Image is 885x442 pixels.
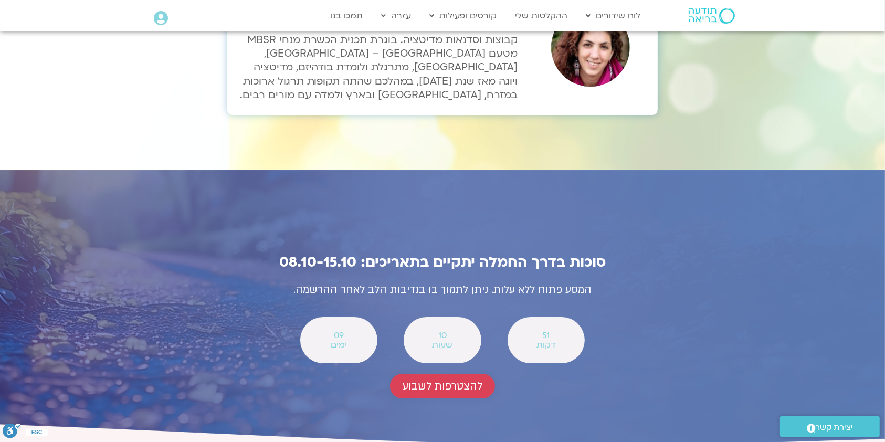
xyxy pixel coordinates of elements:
span: 10 [417,331,467,340]
a: יצירת קשר [780,416,880,437]
p: המסע פתוח ללא עלות. ניתן לתמוך בו בנדיבות הלב לאחר ההרשמה. [212,281,673,299]
a: תמכו בנו [325,6,368,26]
a: לוח שידורים [581,6,646,26]
span: דקות [521,340,571,350]
a: קורסים ופעילות [424,6,502,26]
h2: סוכות בדרך החמלה יתקיים בתאריכים: 08.10-15.10 [212,254,673,270]
span: 51 [521,331,571,340]
a: להצטרפות לשבוע [390,374,495,398]
img: תודעה בריאה [689,8,735,24]
span: 09 [314,331,364,340]
span: יצירת קשר [816,420,854,435]
a: ההקלטות שלי [510,6,573,26]
span: שעות [417,340,467,350]
span: להצטרפות לשבוע [403,380,482,392]
a: עזרה [376,6,416,26]
span: ימים [314,340,364,350]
